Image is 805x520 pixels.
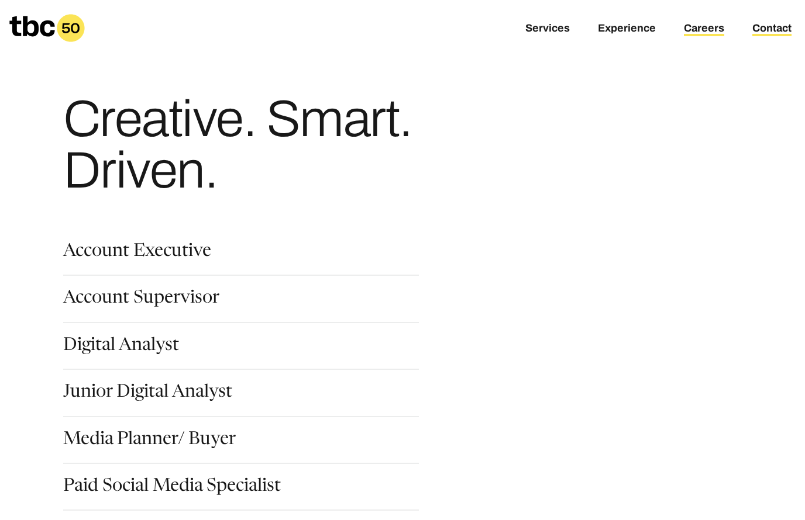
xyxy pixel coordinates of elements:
a: Account Supervisor [63,290,219,310]
a: Junior Digital Analyst [63,384,232,404]
a: Paid Social Media Specialist [63,478,281,498]
a: Account Executive [63,243,211,263]
h1: Creative. Smart. Driven. [63,93,512,196]
a: Careers [684,22,724,36]
a: Services [525,22,570,36]
a: Experience [598,22,656,36]
a: Homepage [9,14,85,42]
a: Contact [752,22,792,36]
a: Media Planner/ Buyer [63,431,236,451]
a: Digital Analyst [63,337,179,357]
